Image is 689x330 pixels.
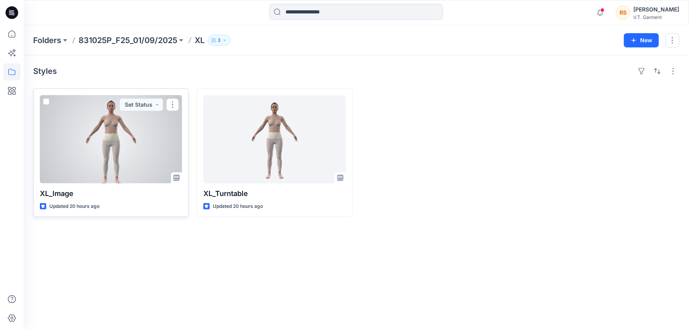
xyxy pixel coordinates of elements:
[195,35,205,46] p: XL
[33,35,61,46] a: Folders
[40,95,182,183] a: XL_lmage
[79,35,177,46] a: 831025P_F25_01/09/2025
[33,66,57,76] h4: Styles
[208,35,231,46] button: 3
[213,202,263,211] p: Updated 20 hours ago
[40,188,182,199] p: XL_lmage
[203,95,345,183] a: XL_Turntable
[616,6,630,20] div: RS
[49,202,100,211] p: Updated 20 hours ago
[218,36,221,45] p: 3
[633,5,679,14] div: [PERSON_NAME]
[633,14,679,20] div: V.T. Garment
[624,33,659,47] button: New
[203,188,345,199] p: XL_Turntable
